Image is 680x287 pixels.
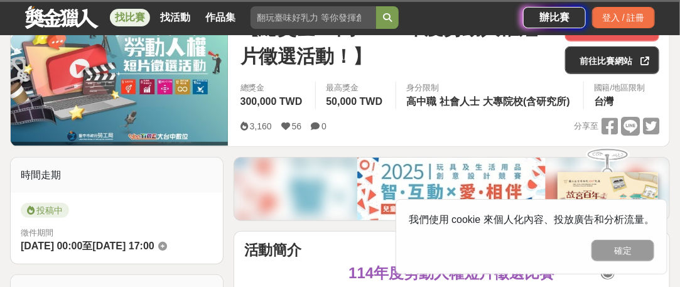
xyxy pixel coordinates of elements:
[240,96,303,107] span: 300,000 TWD
[240,82,306,94] span: 總獎金
[21,241,82,251] span: [DATE] 00:00
[440,96,480,107] span: 社會人士
[200,9,240,26] a: 作品集
[21,203,69,218] span: 投稿中
[592,7,655,28] div: 登入 / 註冊
[594,96,614,107] span: 台灣
[409,214,654,225] span: 我們使用 cookie 來個人化內容、投放廣告和分析流量。
[250,121,272,131] span: 3,160
[558,172,658,256] img: 968ab78a-c8e5-4181-8f9d-94c24feca916.png
[523,7,586,28] a: 辦比賽
[406,96,436,107] span: 高中職
[591,240,654,261] button: 確定
[326,82,386,94] span: 最高獎金
[565,46,659,74] a: 前往比賽網站
[11,158,223,193] div: 時間走期
[292,121,302,131] span: 56
[82,241,92,251] span: 至
[574,117,598,136] span: 分享至
[110,9,150,26] a: 找比賽
[155,9,195,26] a: 找活動
[321,121,327,131] span: 0
[251,6,376,29] input: 翻玩臺味好乳力 等你發揮創意！
[326,96,382,107] span: 50,000 TWD
[11,8,228,142] img: Cover Image
[21,228,53,237] span: 徵件期間
[357,158,546,220] img: f0f3a353-d5c4-4c68-8adc-e2ca44a03694.jpg
[240,14,555,70] span: 【總獎金30萬！114年度勞動人權短片徵選活動！】
[244,242,302,258] strong: 活動簡介
[92,241,154,251] span: [DATE] 17:00
[406,82,573,94] div: 身分限制
[348,264,554,281] strong: 114年度勞動人權短片徵選比賽
[594,82,645,94] div: 國籍/地區限制
[483,96,570,107] span: 大專院校(含研究所)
